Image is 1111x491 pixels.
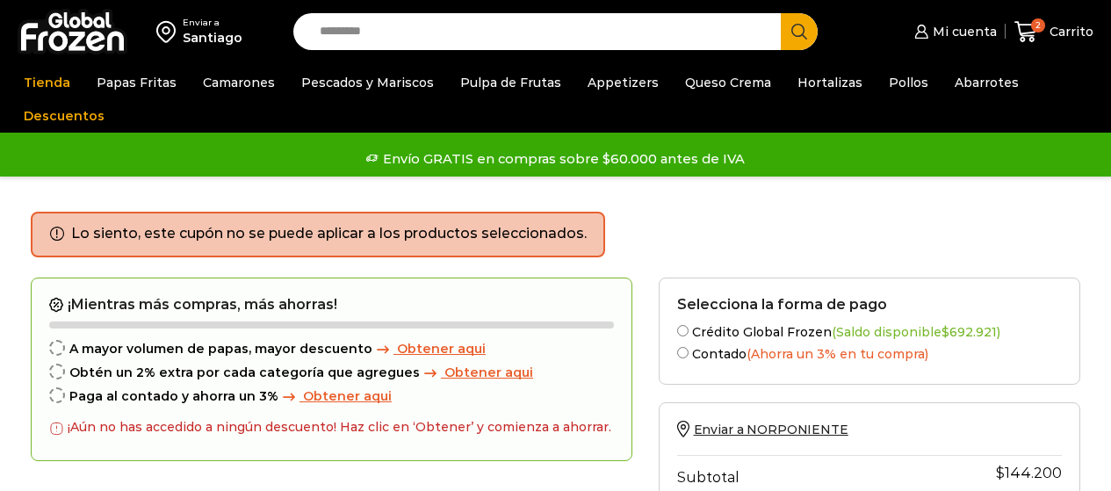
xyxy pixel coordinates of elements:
[781,13,818,50] button: Search button
[676,66,780,99] a: Queso Crema
[372,342,486,357] a: Obtener aqui
[677,455,978,490] th: Subtotal
[71,224,587,244] li: Lo siento, este cupón no se puede aplicar a los productos seleccionados.
[1045,23,1093,40] span: Carrito
[278,389,392,404] a: Obtener aqui
[49,342,614,357] div: A mayor volumen de papas, mayor descuento
[677,325,689,336] input: Crédito Global Frozen(Saldo disponible$692.921)
[677,347,689,358] input: Contado(Ahorra un 3% en tu compra)
[49,412,612,443] div: ¡Aún no has accedido a ningún descuento! Haz clic en ‘Obtener’ y comienza a ahorrar.
[15,66,79,99] a: Tienda
[15,99,113,133] a: Descuentos
[880,66,937,99] a: Pollos
[444,365,533,380] span: Obtener aqui
[832,324,1000,340] span: (Saldo disponible )
[941,324,949,340] span: $
[420,365,533,380] a: Obtener aqui
[1031,18,1045,32] span: 2
[677,422,848,437] a: Enviar a NORPONIENTE
[194,66,284,99] a: Camarones
[677,321,1062,340] label: Crédito Global Frozen
[1014,11,1093,53] a: 2 Carrito
[789,66,871,99] a: Hortalizas
[677,343,1062,362] label: Contado
[694,422,848,437] span: Enviar a NORPONIENTE
[928,23,997,40] span: Mi cuenta
[996,465,1062,481] bdi: 144.200
[183,17,242,29] div: Enviar a
[183,29,242,47] div: Santiago
[910,14,996,49] a: Mi cuenta
[677,296,1062,313] h2: Selecciona la forma de pago
[49,365,614,380] div: Obtén un 2% extra por cada categoría que agregues
[579,66,667,99] a: Appetizers
[946,66,1028,99] a: Abarrotes
[156,17,183,47] img: address-field-icon.svg
[88,66,185,99] a: Papas Fritas
[292,66,443,99] a: Pescados y Mariscos
[49,296,614,314] h2: ¡Mientras más compras, más ahorras!
[303,388,392,404] span: Obtener aqui
[996,465,1005,481] span: $
[451,66,570,99] a: Pulpa de Frutas
[397,341,486,357] span: Obtener aqui
[941,324,997,340] bdi: 692.921
[747,346,928,362] span: (Ahorra un 3% en tu compra)
[49,389,614,404] div: Paga al contado y ahorra un 3%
